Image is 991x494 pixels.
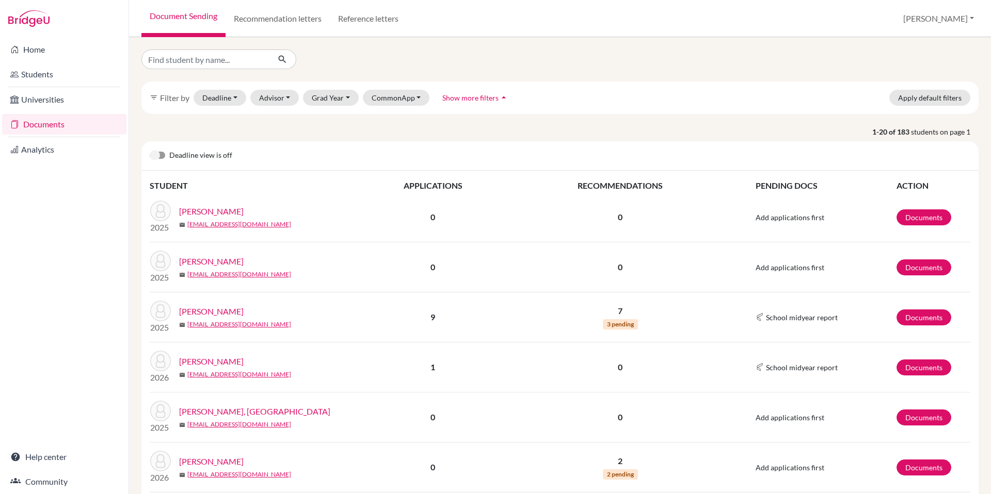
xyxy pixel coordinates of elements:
a: Documents [897,409,951,425]
a: Documents [897,309,951,325]
img: Atchley, India [150,401,171,421]
span: Add applications first [756,413,824,422]
span: Add applications first [756,463,824,472]
b: 1 [430,362,435,372]
button: Advisor [250,90,299,106]
th: ACTION [896,179,970,192]
img: Batluck, Joseph Samuel [150,451,171,471]
b: 0 [430,262,435,272]
i: filter_list [150,93,158,102]
a: [PERSON_NAME] [179,205,244,218]
span: mail [179,322,185,328]
span: mail [179,372,185,378]
img: Allers, Samuel [150,301,171,321]
a: [PERSON_NAME] [179,255,244,268]
p: 0 [510,211,730,223]
a: Documents [897,259,951,275]
span: School midyear report [766,312,838,323]
p: 2025 [150,421,171,434]
p: 7 [510,305,730,317]
a: Documents [897,459,951,475]
button: [PERSON_NAME] [899,9,979,28]
a: Documents [897,209,951,225]
img: Bridge-U [8,10,50,27]
a: [PERSON_NAME], [GEOGRAPHIC_DATA] [179,405,330,418]
input: Find student by name... [141,50,269,69]
a: [EMAIL_ADDRESS][DOMAIN_NAME] [187,270,291,279]
b: 0 [430,462,435,472]
a: [EMAIL_ADDRESS][DOMAIN_NAME] [187,220,291,229]
span: mail [179,272,185,278]
b: 0 [430,412,435,422]
a: Documents [897,359,951,375]
span: APPLICATIONS [404,180,462,190]
a: Universities [2,89,126,110]
a: Documents [2,114,126,135]
p: 0 [510,261,730,273]
a: [EMAIL_ADDRESS][DOMAIN_NAME] [187,320,291,329]
button: Deadline [194,90,246,106]
p: 2025 [150,221,171,234]
a: [EMAIL_ADDRESS][DOMAIN_NAME] [187,420,291,429]
p: 2025 [150,271,171,284]
img: Allers, Benjamin [150,251,171,271]
a: Analytics [2,139,126,160]
span: RECOMMENDATIONS [578,180,663,190]
button: Show more filtersarrow_drop_up [434,90,518,106]
img: Common App logo [756,313,764,321]
button: Grad Year [303,90,359,106]
p: 0 [510,411,730,423]
span: 3 pending [603,319,638,330]
button: CommonApp [363,90,430,106]
a: [EMAIL_ADDRESS][DOMAIN_NAME] [187,470,291,479]
p: 2026 [150,371,171,384]
span: School midyear report [766,362,838,373]
a: Students [2,64,126,85]
img: Alexander, Jacob [150,201,171,221]
p: 2026 [150,471,171,484]
span: students on page 1 [911,126,979,137]
span: 2 pending [603,469,638,480]
a: [PERSON_NAME] [179,305,244,318]
span: mail [179,222,185,228]
img: Common App logo [756,363,764,371]
span: mail [179,472,185,478]
a: [EMAIL_ADDRESS][DOMAIN_NAME] [187,370,291,379]
span: Deadline view is off [169,150,232,162]
span: Add applications first [756,263,824,272]
a: Help center [2,447,126,467]
span: Add applications first [756,213,824,222]
a: [PERSON_NAME] [179,455,244,468]
span: PENDING DOCS [756,180,818,190]
b: 0 [430,212,435,222]
th: STUDENT [150,179,356,192]
span: Filter by [160,93,189,103]
b: 9 [430,312,435,322]
p: 2 [510,455,730,467]
img: Ashworth, Graham [150,351,171,371]
p: 2025 [150,321,171,334]
a: [PERSON_NAME] [179,355,244,368]
i: arrow_drop_up [499,92,509,103]
a: Home [2,39,126,60]
p: 0 [510,361,730,373]
a: Community [2,471,126,492]
strong: 1-20 of 183 [872,126,911,137]
button: Apply default filters [889,90,970,106]
span: Show more filters [442,93,499,102]
span: mail [179,422,185,428]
